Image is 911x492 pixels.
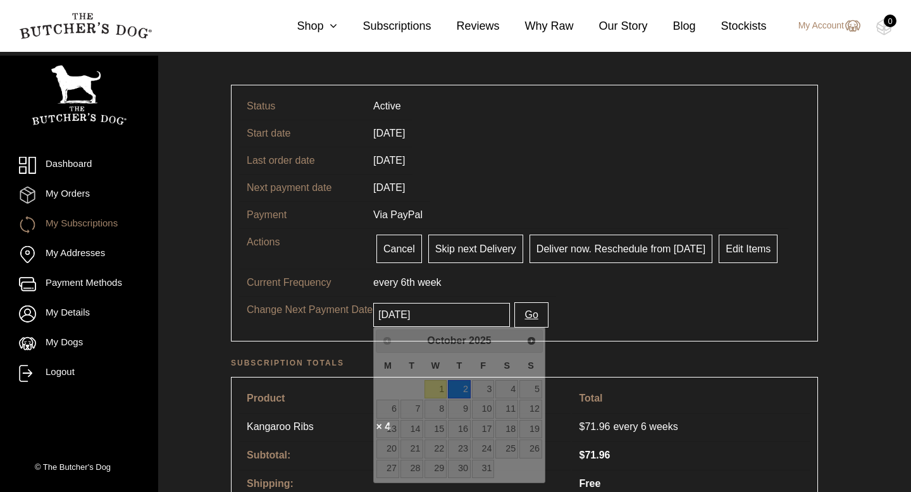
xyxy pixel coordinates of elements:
a: 25 [495,440,518,458]
td: [DATE] [366,120,412,147]
td: [DATE] [366,147,412,174]
a: 12 [519,400,542,418]
a: Stockists [696,18,767,35]
a: Edit Items [719,235,778,263]
td: every 6 weeks [572,413,810,440]
span: Next [526,336,536,346]
a: 31 [472,460,495,478]
a: 13 [376,420,399,438]
td: Last order date [239,147,366,174]
span: every 6th [373,277,415,288]
a: Subscriptions [337,18,431,35]
span: week [418,277,441,288]
a: 3 [472,380,495,398]
a: Logout [19,365,139,382]
span: $ [579,421,585,432]
a: My Subscriptions [19,216,139,233]
a: My Dogs [19,335,139,352]
p: Change Next Payment Date [247,302,373,317]
img: TBD_Cart-Empty.png [876,19,892,35]
span: Sunday [528,360,534,371]
a: Cancel [376,235,422,263]
span: Thursday [457,360,462,371]
a: 4 [495,380,518,398]
span: 71.96 [579,450,610,460]
td: Active [366,93,409,120]
a: 18 [495,420,518,438]
span: Via PayPal [373,209,423,220]
td: Next payment date [239,174,366,201]
div: 0 [884,15,896,27]
span: Saturday [504,360,510,371]
a: 10 [472,400,495,418]
a: 2 [448,380,471,398]
th: Subtotal: [239,441,571,469]
th: Product [239,385,571,412]
a: 29 [425,460,447,478]
a: 7 [400,400,423,418]
a: My Account [786,18,860,34]
a: Dashboard [19,157,139,174]
a: My Addresses [19,246,139,263]
a: Kangaroo Ribs [247,419,373,434]
span: $ [579,450,585,460]
a: 6 [376,400,399,418]
span: Wednesday [431,360,440,371]
th: Total [572,385,810,412]
a: 16 [448,420,471,438]
span: Friday [480,360,486,371]
p: Current Frequency [247,275,373,290]
span: 71.96 [579,419,614,434]
button: Go [514,302,548,328]
a: 15 [425,420,447,438]
a: Next [523,331,541,350]
span: October [427,335,466,346]
a: 21 [400,440,423,458]
h2: Subscription totals [231,357,818,369]
a: Skip next Delivery [428,235,523,263]
a: My Details [19,305,139,323]
a: 17 [472,420,495,438]
a: 30 [448,460,471,478]
a: 23 [448,440,471,458]
a: Our Story [574,18,648,35]
a: 26 [519,440,542,458]
span: 2025 [469,335,492,346]
td: Status [239,93,366,120]
a: 24 [472,440,495,458]
a: Shop [271,18,337,35]
a: My Orders [19,187,139,204]
td: Payment [239,201,366,228]
span: Tuesday [409,360,414,371]
a: Why Raw [500,18,574,35]
a: 28 [400,460,423,478]
a: 19 [519,420,542,438]
a: Deliver now. Reschedule from [DATE] [530,235,712,263]
a: 11 [495,400,518,418]
img: TBD_Portrait_Logo_White.png [32,65,127,125]
a: 27 [376,460,399,478]
td: Actions [239,228,366,269]
a: 22 [425,440,447,458]
a: 1 [425,380,447,398]
a: Reviews [431,18,499,35]
td: Start date [239,120,366,147]
a: Blog [648,18,696,35]
a: 20 [376,440,399,458]
a: 8 [425,400,447,418]
a: 9 [448,400,471,418]
a: 5 [519,380,542,398]
a: Payment Methods [19,276,139,293]
td: [DATE] [366,174,412,201]
a: 14 [400,420,423,438]
span: Monday [384,360,392,371]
